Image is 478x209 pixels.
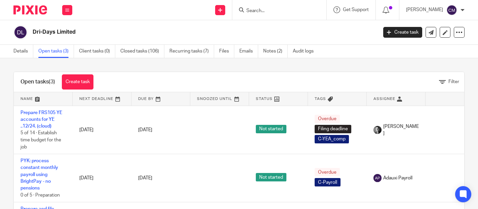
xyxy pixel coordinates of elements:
[448,79,459,84] span: Filter
[49,79,55,84] span: (3)
[315,115,340,123] span: Overdue
[246,8,306,14] input: Search
[219,45,234,58] a: Files
[373,126,382,134] img: DSC_9061-3.jpg
[33,29,305,36] h2: Dri-Days Limited
[343,7,369,12] span: Get Support
[197,97,232,101] span: Snoozed Until
[373,174,382,182] img: svg%3E
[120,45,164,58] a: Closed tasks (106)
[13,5,47,14] img: Pixie
[169,45,214,58] a: Recurring tasks (7)
[315,135,349,143] span: C-YEA_comp
[13,25,28,39] img: svg%3E
[62,74,93,90] a: Create task
[315,125,351,133] span: Filing deadline
[21,78,55,85] h1: Open tasks
[383,123,419,137] span: [PERSON_NAME]
[263,45,288,58] a: Notes (2)
[383,27,422,38] a: Create task
[256,97,273,101] span: Status
[21,159,58,190] a: PYK: process constant monthly payroll using BrightPay - no pensions
[315,168,340,176] span: Overdue
[315,178,341,186] span: C-Payroll
[315,97,326,101] span: Tags
[239,45,258,58] a: Emails
[138,128,152,132] span: [DATE]
[21,193,60,198] span: 0 of 5 · Preparation
[256,125,286,133] span: Not started
[138,176,152,180] span: [DATE]
[406,6,443,13] p: [PERSON_NAME]
[293,45,319,58] a: Audit logs
[73,154,131,202] td: [DATE]
[73,106,131,154] td: [DATE]
[383,175,412,181] span: Adauxi Payroll
[256,173,286,181] span: Not started
[38,45,74,58] a: Open tasks (3)
[79,45,115,58] a: Client tasks (0)
[446,5,457,15] img: svg%3E
[21,131,61,149] span: 5 of 14 · Establish time budget for the job
[13,45,33,58] a: Details
[21,110,62,129] a: Prepare FRS105 YE accounts for YE ..12/24. (cloud)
